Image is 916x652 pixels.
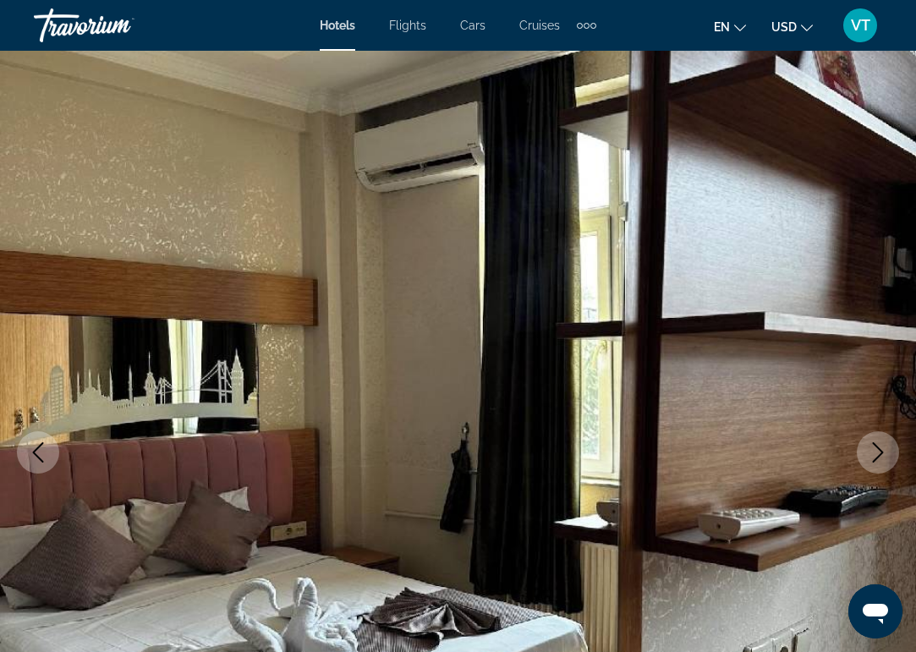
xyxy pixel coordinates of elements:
[714,20,730,34] span: en
[389,19,426,32] a: Flights
[857,431,899,474] button: Next image
[460,19,485,32] a: Cars
[34,3,203,47] a: Travorium
[17,431,59,474] button: Previous image
[848,584,902,638] iframe: Кнопка запуска окна обмена сообщениями
[838,8,882,43] button: User Menu
[320,19,355,32] a: Hotels
[771,20,797,34] span: USD
[577,12,596,39] button: Extra navigation items
[519,19,560,32] a: Cruises
[771,14,813,39] button: Change currency
[851,17,870,34] span: VT
[714,14,746,39] button: Change language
